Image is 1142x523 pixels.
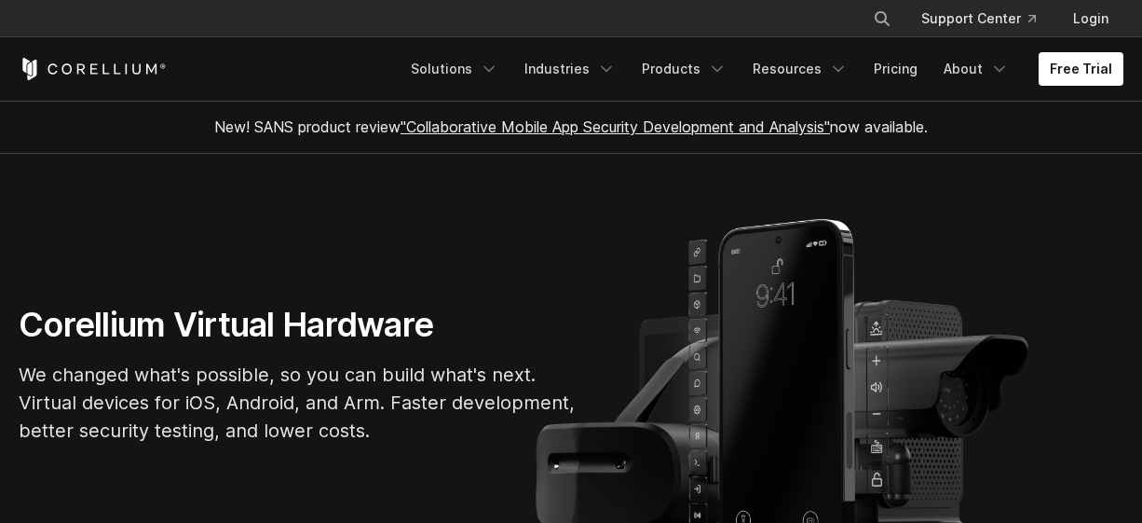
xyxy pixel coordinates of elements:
[863,52,929,86] a: Pricing
[850,2,1123,35] div: Navigation Menu
[741,52,859,86] a: Resources
[906,2,1051,35] a: Support Center
[19,58,167,80] a: Corellium Home
[19,304,578,346] h1: Corellium Virtual Hardware
[631,52,738,86] a: Products
[1039,52,1123,86] a: Free Trial
[932,52,1020,86] a: About
[214,117,928,136] span: New! SANS product review now available.
[400,52,1123,86] div: Navigation Menu
[19,361,578,445] p: We changed what's possible, so you can build what's next. Virtual devices for iOS, Android, and A...
[865,2,899,35] button: Search
[401,117,830,136] a: "Collaborative Mobile App Security Development and Analysis"
[1058,2,1123,35] a: Login
[513,52,627,86] a: Industries
[400,52,510,86] a: Solutions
